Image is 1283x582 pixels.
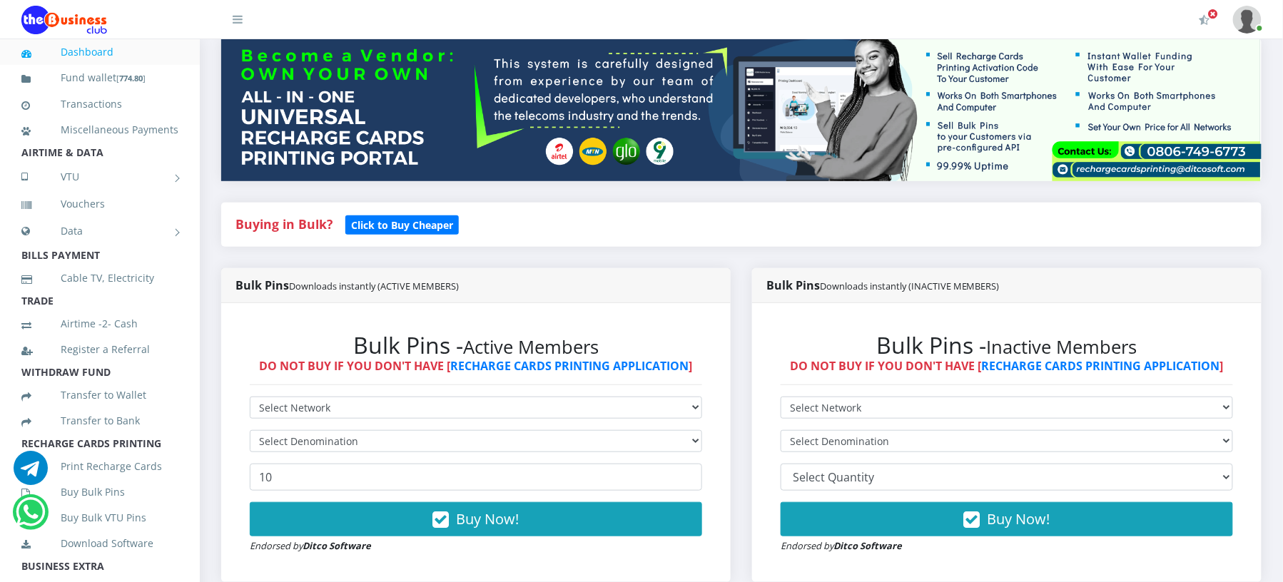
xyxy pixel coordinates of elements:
a: Data [21,213,178,249]
a: Register a Referral [21,333,178,366]
span: Buy Now! [457,509,519,529]
a: Download Software [21,527,178,560]
a: Click to Buy Cheaper [345,215,459,233]
a: RECHARGE CARDS PRINTING APPLICATION [451,358,689,374]
a: RECHARGE CARDS PRINTING APPLICATION [982,358,1220,374]
span: Buy Now! [988,509,1050,529]
h2: Bulk Pins - [250,332,702,359]
input: Enter Quantity [250,464,702,491]
a: Transfer to Bank [21,404,178,437]
a: Buy Bulk VTU Pins [21,501,178,534]
small: Downloads instantly (ACTIVE MEMBERS) [289,280,459,292]
button: Buy Now! [250,502,702,536]
strong: Ditco Software [303,539,371,552]
strong: Bulk Pins [766,277,1000,293]
span: Activate Your Membership [1208,9,1219,19]
a: Chat for support [16,506,45,529]
img: multitenant_rcp.png [221,39,1262,181]
a: Miscellaneous Payments [21,113,178,146]
strong: Buying in Bulk? [235,215,333,233]
b: Click to Buy Cheaper [351,218,453,232]
small: Endorsed by [781,539,902,552]
a: Cable TV, Electricity [21,262,178,295]
a: Airtime -2- Cash [21,307,178,340]
img: Logo [21,6,107,34]
small: Active Members [463,335,599,359]
strong: DO NOT BUY IF YOU DON'T HAVE [ ] [791,358,1224,374]
a: Transactions [21,88,178,121]
h2: Bulk Pins - [781,332,1233,359]
b: 774.80 [119,73,143,83]
a: Vouchers [21,188,178,220]
a: Print Recharge Cards [21,450,178,483]
small: Inactive Members [987,335,1137,359]
img: User [1233,6,1262,34]
small: Endorsed by [250,539,371,552]
i: Activate Your Membership [1200,14,1210,26]
strong: DO NOT BUY IF YOU DON'T HAVE [ ] [260,358,693,374]
a: Buy Bulk Pins [21,476,178,509]
a: VTU [21,159,178,195]
a: Fund wallet[774.80] [21,61,178,95]
strong: Bulk Pins [235,277,459,293]
strong: Ditco Software [833,539,902,552]
small: Downloads instantly (INACTIVE MEMBERS) [820,280,1000,292]
a: Transfer to Wallet [21,379,178,412]
button: Buy Now! [781,502,1233,536]
a: Dashboard [21,36,178,68]
a: Chat for support [14,461,48,485]
small: [ ] [116,73,146,83]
